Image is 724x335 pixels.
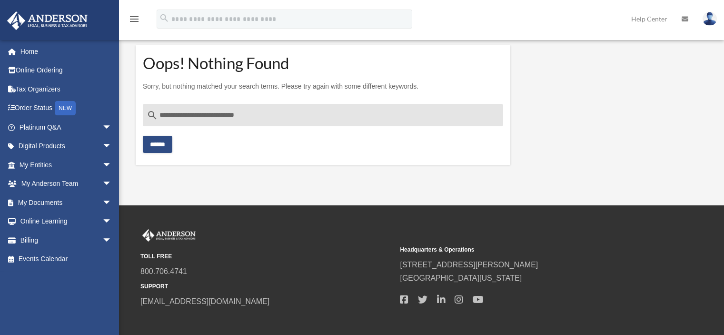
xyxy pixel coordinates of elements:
[7,174,126,193] a: My Anderson Teamarrow_drop_down
[129,13,140,25] i: menu
[7,193,126,212] a: My Documentsarrow_drop_down
[102,212,121,232] span: arrow_drop_down
[102,137,121,156] span: arrow_drop_down
[7,231,126,250] a: Billingarrow_drop_down
[703,12,717,26] img: User Pic
[143,81,503,92] p: Sorry, but nothing matched your search terms. Please try again with some different keywords.
[400,274,522,282] a: [GEOGRAPHIC_DATA][US_STATE]
[129,17,140,25] a: menu
[140,229,198,242] img: Anderson Advisors Platinum Portal
[7,118,126,137] a: Platinum Q&Aarrow_drop_down
[102,118,121,137] span: arrow_drop_down
[4,11,90,30] img: Anderson Advisors Platinum Portal
[7,212,126,231] a: Online Learningarrow_drop_down
[102,231,121,250] span: arrow_drop_down
[140,267,187,275] a: 800.706.4741
[140,297,269,305] a: [EMAIL_ADDRESS][DOMAIN_NAME]
[102,174,121,194] span: arrow_drop_down
[140,252,393,262] small: TOLL FREE
[7,250,126,269] a: Events Calendar
[7,137,126,156] a: Digital Productsarrow_drop_down
[159,13,169,23] i: search
[7,61,126,80] a: Online Ordering
[55,101,76,115] div: NEW
[143,57,503,69] h1: Oops! Nothing Found
[102,155,121,175] span: arrow_drop_down
[7,155,126,174] a: My Entitiesarrow_drop_down
[400,261,538,269] a: [STREET_ADDRESS][PERSON_NAME]
[7,42,121,61] a: Home
[147,110,158,121] i: search
[102,193,121,213] span: arrow_drop_down
[400,245,653,255] small: Headquarters & Operations
[140,282,393,292] small: SUPPORT
[7,99,126,118] a: Order StatusNEW
[7,80,126,99] a: Tax Organizers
